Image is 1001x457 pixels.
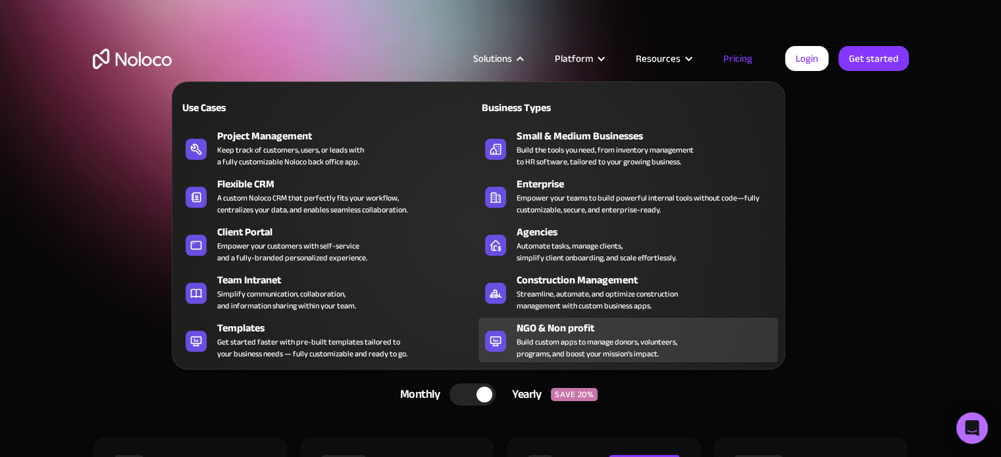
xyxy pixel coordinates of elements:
h2: Start for free. Upgrade to support your business at any stage. [93,204,909,224]
div: Enterprise [517,176,784,192]
div: Solutions [457,50,538,67]
a: Construction ManagementStreamline, automate, and optimize constructionmanagement with custom busi... [478,270,778,314]
a: Flexible CRMA custom Noloco CRM that perfectly fits your workflow,centralizes your data, and enab... [179,174,478,218]
div: Flexible CRM [217,176,484,192]
div: Build the tools you need, from inventory management to HR software, tailored to your growing busi... [517,144,694,168]
a: Get started [838,46,909,71]
a: AgenciesAutomate tasks, manage clients,simplify client onboarding, and scale effortlessly. [478,222,778,266]
a: home [93,49,172,69]
div: Agencies [517,224,784,240]
div: Templates [217,320,484,336]
div: Platform [538,50,619,67]
a: EnterpriseEmpower your teams to build powerful internal tools without code—fully customizable, se... [478,174,778,218]
div: Empower your teams to build powerful internal tools without code—fully customizable, secure, and ... [517,192,771,216]
div: Solutions [473,50,512,67]
div: Construction Management [517,272,784,288]
a: Business Types [478,92,778,122]
a: Pricing [707,50,769,67]
a: Project ManagementKeep track of customers, users, or leads witha fully customizable Noloco back o... [179,126,478,170]
div: Platform [555,50,593,67]
a: Login [785,46,829,71]
div: Use Cases [179,100,323,116]
div: Project Management [217,128,484,144]
div: Simplify communication, collaboration, and information sharing within your team. [217,288,356,312]
a: TemplatesGet started faster with pre-built templates tailored toyour business needs — fully custo... [179,318,478,362]
a: Small & Medium BusinessesBuild the tools you need, from inventory managementto HR software, tailo... [478,126,778,170]
a: Client PortalEmpower your customers with self-serviceand a fully-branded personalized experience. [179,222,478,266]
div: Streamline, automate, and optimize construction management with custom business apps. [517,288,678,312]
div: Build custom apps to manage donors, volunteers, programs, and boost your mission’s impact. [517,336,677,360]
div: Automate tasks, manage clients, simplify client onboarding, and scale effortlessly. [517,240,677,264]
div: Team Intranet [217,272,484,288]
div: Get started faster with pre-built templates tailored to your business needs — fully customizable ... [217,336,407,360]
div: A custom Noloco CRM that perfectly fits your workflow, centralizes your data, and enables seamles... [217,192,407,216]
div: Empower your customers with self-service and a fully-branded personalized experience. [217,240,367,264]
h1: Flexible Pricing Designed for Business [93,112,909,191]
div: NGO & Non profit [517,320,784,336]
a: Use Cases [179,92,478,122]
div: Monthly [384,385,450,404]
div: Open Intercom Messenger [956,412,988,444]
div: Keep track of customers, users, or leads with a fully customizable Noloco back office app. [217,144,364,168]
div: Small & Medium Businesses [517,128,784,144]
div: CHOOSE YOUR PLAN [93,345,909,377]
div: Business Types [478,100,623,116]
div: Client Portal [217,224,484,240]
div: Resources [636,50,680,67]
div: Resources [619,50,707,67]
nav: Solutions [172,63,785,370]
a: NGO & Non profitBuild custom apps to manage donors, volunteers,programs, and boost your mission’s... [478,318,778,362]
div: SAVE 20% [551,388,598,401]
div: Yearly [496,385,551,404]
a: Team IntranetSimplify communication, collaboration,and information sharing within your team. [179,270,478,314]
